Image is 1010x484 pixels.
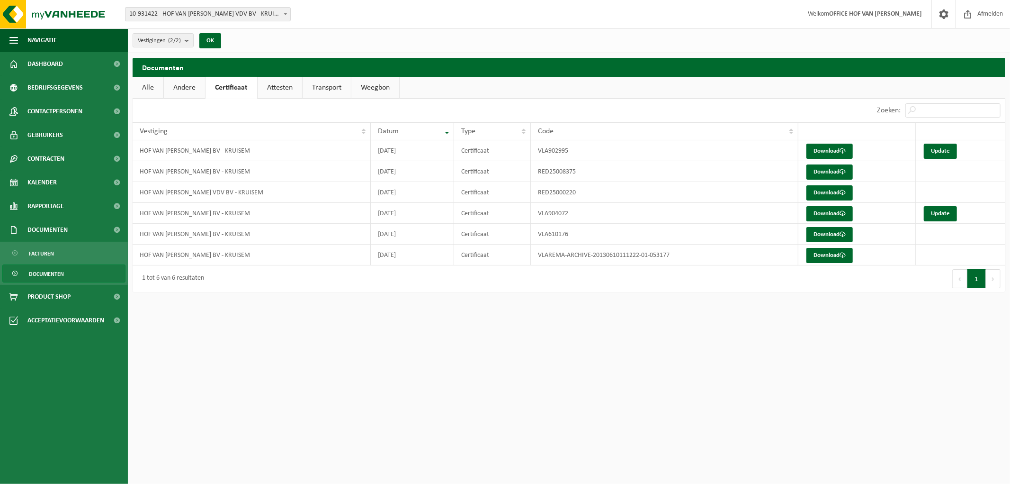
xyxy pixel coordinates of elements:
span: Contactpersonen [27,100,82,123]
td: Certificaat [454,182,531,203]
td: VLA902995 [531,140,798,161]
span: 10-931422 - HOF VAN CLEVE- FLORIS VDV BV - KRUISEM [125,7,291,21]
td: HOF VAN [PERSON_NAME] BV - KRUISEM [133,140,371,161]
a: Update [924,206,957,221]
td: HOF VAN [PERSON_NAME] VDV BV - KRUISEM [133,182,371,203]
span: Type [461,128,475,135]
button: Next [986,269,1001,288]
span: Bedrijfsgegevens [27,76,83,100]
td: HOF VAN [PERSON_NAME] BV - KRUISEM [133,245,371,265]
td: HOF VAN [PERSON_NAME] BV - KRUISEM [133,161,371,182]
td: HOF VAN [PERSON_NAME] BV - KRUISEM [133,224,371,245]
span: Vestiging [140,128,168,135]
button: Vestigingen(2/2) [133,33,194,47]
a: Certificaat [206,77,257,99]
a: Andere [164,77,205,99]
td: RED25008375 [531,161,798,182]
button: Previous [952,269,967,288]
span: Facturen [29,245,54,263]
td: VLAREMA-ARCHIVE-20130610111222-01-053177 [531,245,798,265]
td: [DATE] [371,140,454,161]
a: Weegbon [351,77,399,99]
td: [DATE] [371,182,454,203]
span: Rapportage [27,194,64,218]
td: RED25000220 [531,182,798,203]
span: Acceptatievoorwaarden [27,309,104,332]
button: 1 [967,269,986,288]
span: Documenten [29,265,64,283]
td: Certificaat [454,161,531,182]
a: Attesten [258,77,302,99]
a: Download [806,164,853,180]
span: Kalender [27,171,57,194]
strong: OFFICE HOF VAN [PERSON_NAME] [829,10,922,18]
span: Datum [378,128,399,135]
h2: Documenten [133,58,1005,76]
a: Facturen [2,244,125,262]
a: Download [806,144,853,159]
a: Update [924,144,957,159]
span: Gebruikers [27,123,63,147]
a: Download [806,248,853,263]
a: Download [806,206,853,221]
td: [DATE] [371,224,454,245]
td: [DATE] [371,203,454,224]
span: Code [538,128,554,135]
a: Transport [303,77,351,99]
td: VLA904072 [531,203,798,224]
span: 10-931422 - HOF VAN CLEVE- FLORIS VDV BV - KRUISEM [125,8,290,21]
span: Documenten [27,218,68,242]
a: Download [806,185,853,201]
a: Download [806,227,853,242]
td: VLA610176 [531,224,798,245]
span: Dashboard [27,52,63,76]
span: Product Shop [27,285,71,309]
td: Certificaat [454,140,531,161]
label: Zoeken: [877,107,901,115]
button: OK [199,33,221,48]
span: Contracten [27,147,64,171]
span: Vestigingen [138,34,181,48]
td: [DATE] [371,245,454,265]
td: Certificaat [454,245,531,265]
span: Navigatie [27,28,57,52]
td: [DATE] [371,161,454,182]
td: Certificaat [454,203,531,224]
td: HOF VAN [PERSON_NAME] BV - KRUISEM [133,203,371,224]
a: Documenten [2,265,125,283]
count: (2/2) [168,37,181,44]
div: 1 tot 6 van 6 resultaten [137,270,204,287]
a: Alle [133,77,163,99]
td: Certificaat [454,224,531,245]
